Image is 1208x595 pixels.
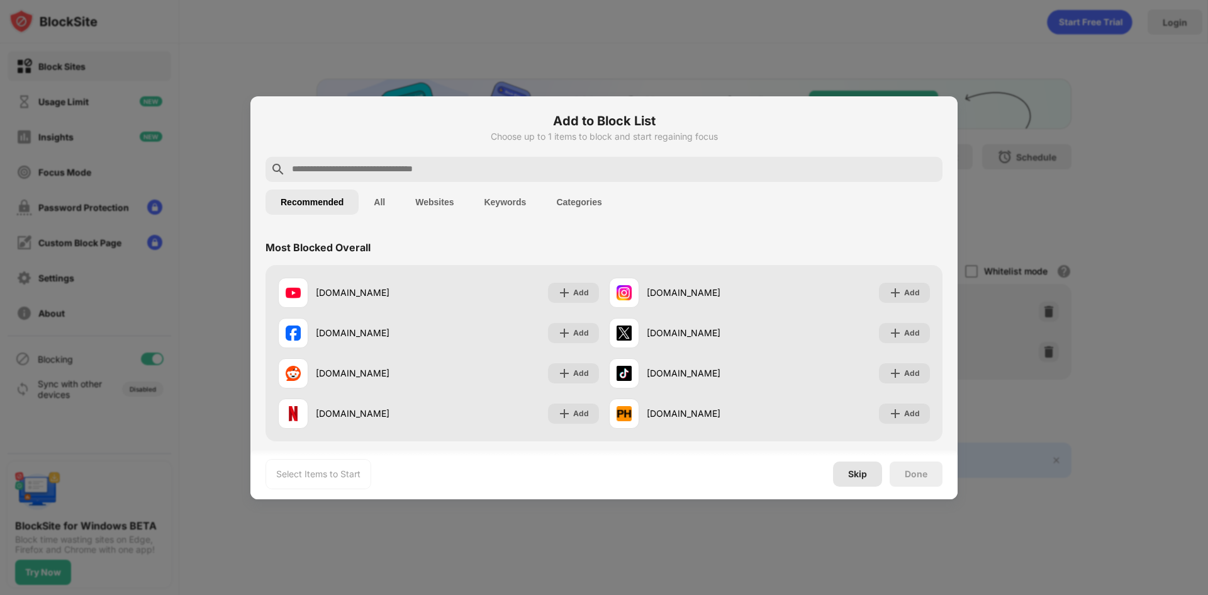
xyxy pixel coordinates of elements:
img: favicons [617,406,632,421]
div: Add [904,327,920,339]
div: Add [904,407,920,420]
button: Websites [400,190,469,215]
div: Add [904,367,920,380]
div: [DOMAIN_NAME] [647,286,769,299]
img: favicons [286,366,301,381]
div: [DOMAIN_NAME] [647,326,769,339]
div: Skip [848,469,867,479]
button: Categories [541,190,617,215]
div: Choose up to 1 items to block and start regaining focus [266,132,942,142]
div: [DOMAIN_NAME] [316,407,439,420]
img: search.svg [271,162,286,177]
div: [DOMAIN_NAME] [316,286,439,299]
div: Add [573,367,589,380]
div: Select Items to Start [276,468,361,480]
div: Add [904,286,920,299]
button: Keywords [469,190,541,215]
button: Recommended [266,190,359,215]
button: All [359,190,400,215]
h6: Add to Block List [266,111,942,130]
div: Add [573,407,589,420]
img: favicons [617,285,632,300]
img: favicons [286,326,301,341]
img: favicons [617,326,632,341]
div: [DOMAIN_NAME] [316,366,439,380]
div: Add [573,327,589,339]
div: [DOMAIN_NAME] [647,407,769,420]
div: Most Blocked Overall [266,241,371,254]
img: favicons [286,285,301,300]
div: [DOMAIN_NAME] [316,326,439,339]
img: favicons [286,406,301,421]
img: favicons [617,366,632,381]
div: Done [905,469,927,479]
div: Add [573,286,589,299]
div: [DOMAIN_NAME] [647,366,769,380]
